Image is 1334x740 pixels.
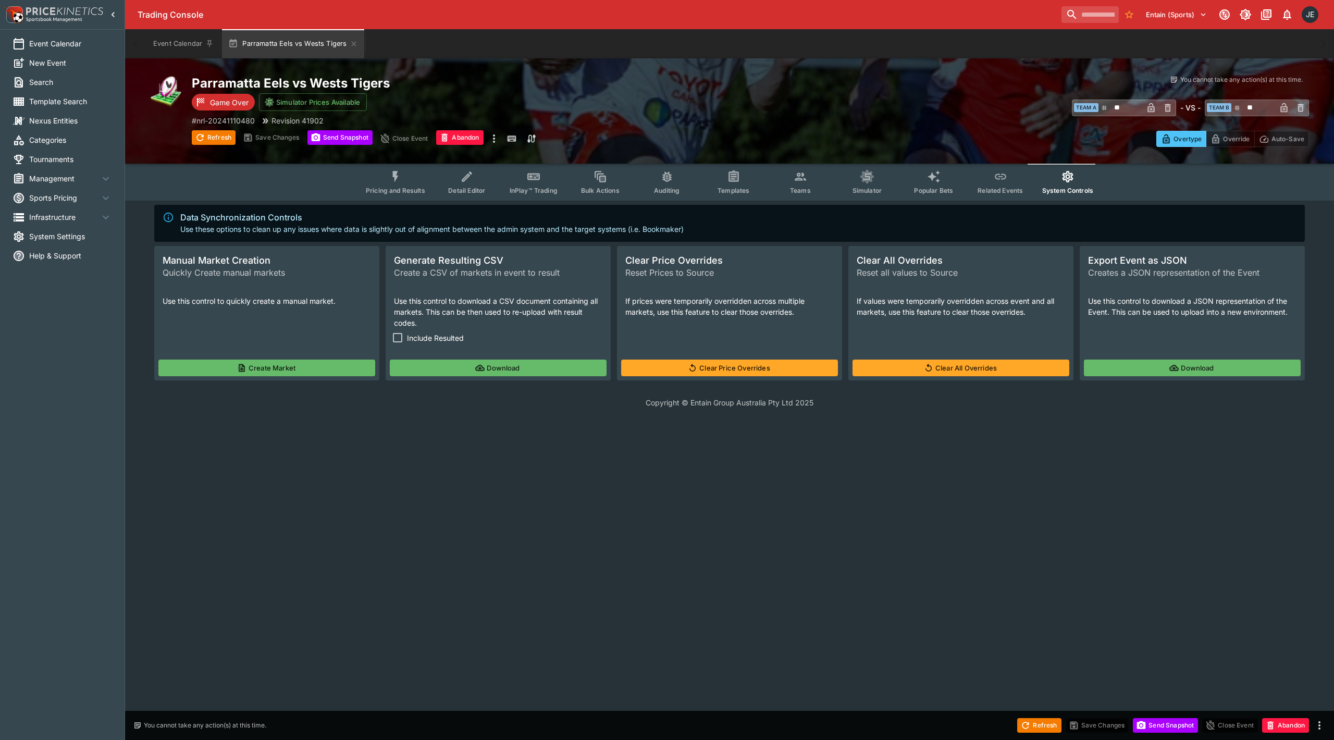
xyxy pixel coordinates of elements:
[180,211,684,224] div: Data Synchronization Controls
[914,187,953,194] span: Popular Bets
[857,295,1065,317] p: If values were temporarily overridden across event and all markets, use this feature to clear tho...
[1140,6,1213,23] button: Select Tenant
[307,130,373,145] button: Send Snapshot
[1223,133,1250,144] p: Override
[29,115,112,126] span: Nexus Entities
[488,130,500,147] button: more
[163,295,371,306] p: Use this control to quickly create a manual market.
[1061,6,1119,23] input: search
[581,187,620,194] span: Bulk Actions
[271,115,324,126] p: Revision 41902
[790,187,811,194] span: Teams
[29,134,112,145] span: Categories
[1271,133,1304,144] p: Auto-Save
[1313,719,1326,732] button: more
[29,192,100,203] span: Sports Pricing
[1278,5,1296,24] button: Notifications
[978,187,1023,194] span: Related Events
[222,29,364,58] button: Parramatta Eels vs Wests Tigers
[1262,718,1309,733] button: Abandon
[1174,133,1202,144] p: Overtype
[29,250,112,261] span: Help & Support
[1236,5,1255,24] button: Toggle light/dark mode
[436,130,483,145] button: Abandon
[163,254,371,266] span: Manual Market Creation
[29,77,112,88] span: Search
[259,93,367,111] button: Simulator Prices Available
[1084,360,1301,376] button: Download
[29,96,112,107] span: Template Search
[1156,131,1206,147] button: Overtype
[1088,254,1296,266] span: Export Event as JSON
[1074,103,1098,112] span: Team A
[394,254,602,266] span: Generate Resulting CSV
[621,360,838,376] button: Clear Price Overrides
[436,132,483,142] span: Mark an event as closed and abandoned.
[29,212,100,223] span: Infrastructure
[150,75,183,108] img: rugby_league.png
[125,397,1334,408] p: Copyright © Entain Group Australia Pty Ltd 2025
[654,187,680,194] span: Auditing
[1257,5,1276,24] button: Documentation
[510,187,558,194] span: InPlay™ Trading
[394,295,602,328] p: Use this control to download a CSV document containing all markets. This can be then used to re-u...
[394,266,602,279] span: Create a CSV of markets in event to result
[1207,103,1231,112] span: Team B
[857,266,1065,279] span: Reset all values to Source
[1206,131,1254,147] button: Override
[1133,718,1198,733] button: Send Snapshot
[1215,5,1234,24] button: Connected to PK
[192,130,236,145] button: Refresh
[1121,6,1138,23] button: No Bookmarks
[1180,75,1303,84] p: You cannot take any action(s) at this time.
[210,97,249,108] p: Game Over
[407,332,464,343] span: Include Resulted
[180,208,684,239] div: Use these options to clean up any issues where data is slightly out of alignment between the admi...
[158,360,375,376] button: Create Market
[625,295,834,317] p: If prices were temporarily overridden across multiple markets, use this feature to clear those ov...
[625,254,834,266] span: Clear Price Overrides
[3,4,24,25] img: PriceKinetics Logo
[192,75,750,91] h2: Copy To Clipboard
[29,154,112,165] span: Tournaments
[1042,187,1093,194] span: System Controls
[1156,131,1309,147] div: Start From
[448,187,485,194] span: Detail Editor
[390,360,607,376] button: Download
[26,17,82,22] img: Sportsbook Management
[192,115,255,126] p: Copy To Clipboard
[1299,3,1321,26] button: James Edlin
[1088,266,1296,279] span: Creates a JSON representation of the Event
[853,187,882,194] span: Simulator
[1262,719,1309,730] span: Mark an event as closed and abandoned.
[144,721,266,730] p: You cannot take any action(s) at this time.
[625,266,834,279] span: Reset Prices to Source
[29,57,112,68] span: New Event
[29,173,100,184] span: Management
[147,29,220,58] button: Event Calendar
[357,164,1102,201] div: Event type filters
[1302,6,1318,23] div: James Edlin
[718,187,749,194] span: Templates
[1180,102,1201,113] h6: - VS -
[29,38,112,49] span: Event Calendar
[857,254,1065,266] span: Clear All Overrides
[853,360,1069,376] button: Clear All Overrides
[163,266,371,279] span: Quickly Create manual markets
[138,9,1057,20] div: Trading Console
[26,7,103,15] img: PriceKinetics
[1017,718,1061,733] button: Refresh
[29,231,112,242] span: System Settings
[1254,131,1309,147] button: Auto-Save
[1088,295,1296,317] p: Use this control to download a JSON representation of the Event. This can be used to upload into ...
[366,187,425,194] span: Pricing and Results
